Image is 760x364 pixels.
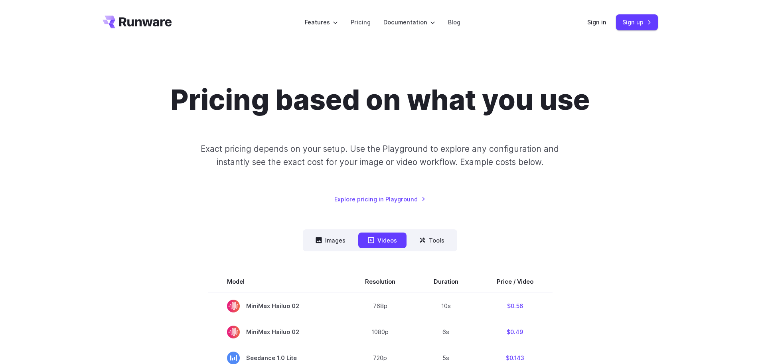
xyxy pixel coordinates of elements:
[383,18,435,27] label: Documentation
[448,18,460,27] a: Blog
[186,142,574,169] p: Exact pricing depends on your setup. Use the Playground to explore any configuration and instantl...
[103,16,172,28] a: Go to /
[410,233,454,248] button: Tools
[306,233,355,248] button: Images
[587,18,606,27] a: Sign in
[305,18,338,27] label: Features
[616,14,658,30] a: Sign up
[415,293,478,319] td: 10s
[346,293,415,319] td: 768p
[346,271,415,293] th: Resolution
[358,233,407,248] button: Videos
[227,300,327,312] span: MiniMax Hailuo 02
[208,271,346,293] th: Model
[478,271,553,293] th: Price / Video
[478,319,553,345] td: $0.49
[478,293,553,319] td: $0.56
[170,83,590,117] h1: Pricing based on what you use
[415,271,478,293] th: Duration
[227,326,327,338] span: MiniMax Hailuo 02
[346,319,415,345] td: 1080p
[351,18,371,27] a: Pricing
[334,195,426,204] a: Explore pricing in Playground
[415,319,478,345] td: 6s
